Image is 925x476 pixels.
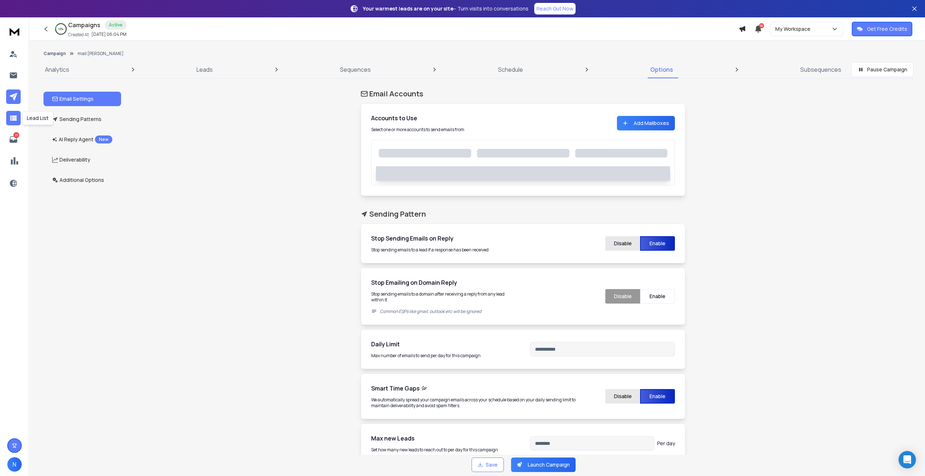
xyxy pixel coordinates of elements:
a: Subsequences [796,61,846,78]
button: Email Settings [43,92,121,106]
p: Schedule [498,65,523,74]
div: Open Intercom Messenger [899,451,916,468]
button: N [7,457,22,472]
p: 23 [13,132,19,138]
p: Get Free Credits [867,25,907,33]
p: Sequences [340,65,371,74]
p: My Workspace [775,25,813,33]
p: Leads [196,65,213,74]
p: [DATE] 06:04 PM [91,32,126,37]
span: 50 [759,23,764,28]
p: Created At: [68,32,90,38]
div: Lead List [22,111,53,125]
p: Subsequences [800,65,841,74]
img: logo [7,25,22,38]
p: 12 % [58,27,63,31]
a: 23 [6,132,21,147]
button: Pause Campaign [851,62,913,77]
p: Email Settings [52,95,94,103]
a: Analytics [41,61,74,78]
a: Sequences [336,61,375,78]
h1: Email Accounts [361,89,685,99]
button: Campaign [43,51,66,57]
p: Options [650,65,673,74]
p: mail [PERSON_NAME] [78,51,124,57]
div: Active [105,20,126,30]
p: – Turn visits into conversations [363,5,528,12]
a: Reach Out Now [534,3,576,14]
a: Schedule [494,61,527,78]
strong: Your warmest leads are on your site [363,5,453,12]
a: Options [646,61,677,78]
p: Analytics [45,65,69,74]
a: Leads [192,61,217,78]
p: Reach Out Now [536,5,573,12]
button: Get Free Credits [852,22,912,36]
h1: Campaigns [68,21,100,29]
